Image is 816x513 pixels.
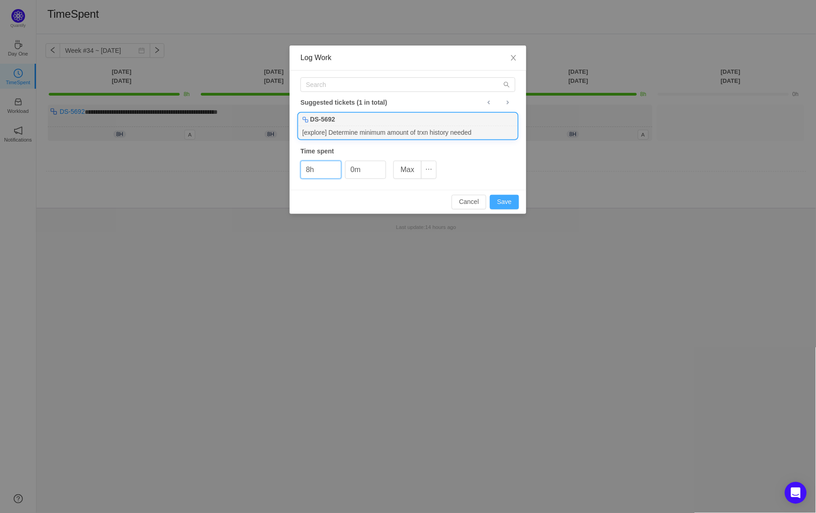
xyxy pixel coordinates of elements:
[393,161,422,179] button: Max
[301,53,515,63] div: Log Work
[421,161,437,179] button: icon: ellipsis
[510,54,517,61] i: icon: close
[785,482,807,504] div: Open Intercom Messenger
[299,126,517,138] div: [explore] Determine minimum amount of trxn history needed
[310,115,335,124] b: DS-5692
[490,195,519,209] button: Save
[302,117,309,123] img: Subtask
[301,77,515,92] input: Search
[301,97,515,108] div: Suggested tickets (1 in total)
[452,195,486,209] button: Cancel
[504,81,510,88] i: icon: search
[301,147,515,156] div: Time spent
[501,46,526,71] button: Close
